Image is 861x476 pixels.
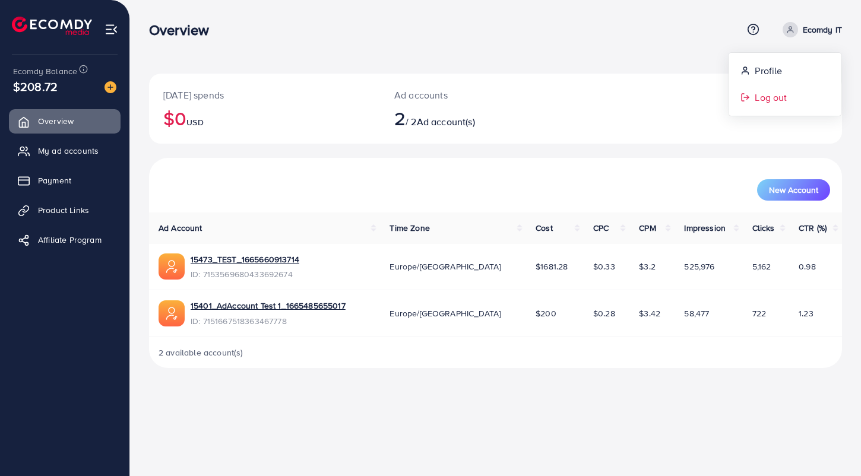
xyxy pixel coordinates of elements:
[417,115,475,128] span: Ad account(s)
[159,253,185,280] img: ic-ads-acc.e4c84228.svg
[593,222,609,234] span: CPC
[390,307,501,319] span: Europe/[GEOGRAPHIC_DATA]
[38,115,74,127] span: Overview
[9,109,121,133] a: Overview
[757,179,830,201] button: New Account
[394,104,406,132] span: 2
[159,347,243,358] span: 2 available account(s)
[394,107,539,129] h2: / 2
[593,261,615,272] span: $0.33
[163,88,366,102] p: [DATE] spends
[752,222,775,234] span: Clicks
[38,174,71,186] span: Payment
[191,268,299,280] span: ID: 7153569680433692674
[536,261,568,272] span: $1681.28
[149,21,219,39] h3: Overview
[38,204,89,216] span: Product Links
[639,307,660,319] span: $3.42
[799,222,827,234] span: CTR (%)
[159,222,202,234] span: Ad Account
[38,234,102,246] span: Affiliate Program
[38,145,99,157] span: My ad accounts
[769,186,818,194] span: New Account
[186,116,203,128] span: USD
[728,52,842,116] ul: Ecomdy IT
[159,300,185,326] img: ic-ads-acc.e4c84228.svg
[752,307,766,319] span: 722
[803,23,842,37] p: Ecomdy IT
[12,17,92,35] img: logo
[13,65,77,77] span: Ecomdy Balance
[593,307,615,319] span: $0.28
[9,198,121,222] a: Product Links
[191,315,346,327] span: ID: 7151667518363467778
[811,423,852,467] iframe: Chat
[752,261,771,272] span: 5,162
[191,300,346,312] a: 15401_AdAccount Test 1_1665485655017
[163,107,366,129] h2: $0
[778,22,842,37] a: Ecomdy IT
[639,261,656,272] span: $3.2
[799,261,816,272] span: 0.98
[684,261,714,272] span: 525,976
[536,307,556,319] span: $200
[799,307,813,319] span: 1.23
[9,139,121,163] a: My ad accounts
[191,253,299,265] a: 15473_TEST_1665660913714
[9,169,121,192] a: Payment
[9,228,121,252] a: Affiliate Program
[684,222,726,234] span: Impression
[755,64,782,78] span: Profile
[105,23,118,36] img: menu
[390,261,501,272] span: Europe/[GEOGRAPHIC_DATA]
[684,307,709,319] span: 58,477
[639,222,656,234] span: CPM
[394,88,539,102] p: Ad accounts
[536,222,553,234] span: Cost
[13,78,58,95] span: $208.72
[105,81,116,93] img: image
[390,222,429,234] span: Time Zone
[755,90,787,104] span: Log out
